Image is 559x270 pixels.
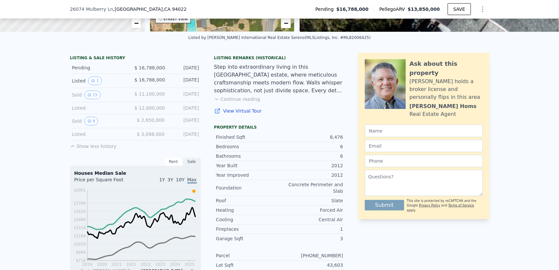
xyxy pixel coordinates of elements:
div: Step into extraordinary living in this [GEOGRAPHIC_DATA] estate, where meticulous craftsmanship m... [214,63,345,95]
div: Parcel [216,252,280,259]
tspan: 2024 [170,262,180,267]
tspan: $864 [76,250,86,255]
div: Listed [72,77,129,85]
div: [DATE] [170,131,199,137]
div: Pending [72,64,129,71]
span: , [GEOGRAPHIC_DATA] [113,6,187,12]
tspan: $1014 [73,242,85,246]
div: Finished Sqft [216,134,280,140]
input: Phone [365,155,483,167]
button: Continue reading [214,96,260,102]
div: 2012 [280,172,343,178]
div: Listing Remarks (Historical) [214,55,345,61]
span: $ 12,800,000 [134,105,165,111]
tspan: 2021 [126,262,136,267]
div: Cooling [216,216,280,223]
div: LISTING & SALE HISTORY [70,55,201,62]
button: View historical data [84,117,98,125]
span: 10Y [176,177,184,182]
div: Sale [183,157,201,166]
span: 26074 Mulberry Ln [70,6,113,12]
span: , CA 94022 [163,7,187,12]
span: Pending [315,6,336,12]
button: SAVE [448,3,471,15]
tspan: $1764 [73,201,85,206]
tspan: 2022 [141,262,151,267]
a: Zoom out [131,18,141,28]
tspan: 2023 [155,262,165,267]
div: [PERSON_NAME] Homs [410,102,477,110]
button: Show Options [476,3,489,16]
div: Roof [216,197,280,204]
div: [DATE] [170,117,199,125]
div: [PHONE_NUMBER] [280,252,343,259]
div: Bathrooms [216,153,280,159]
div: Sold [72,91,129,99]
input: Name [365,125,483,137]
div: STREET VIEW [163,17,188,22]
tspan: 2019 [82,262,92,267]
div: Central Air [280,216,343,223]
div: Real Estate Agent [410,110,457,118]
div: 8,476 [280,134,343,140]
span: $ 11,100,000 [134,91,165,97]
div: Garage Sqft [216,235,280,242]
div: Ask about this property [410,59,483,78]
div: Listed by [PERSON_NAME] International Real Estate Sereno (MLSListings, Inc. #ML82006425) [188,35,371,40]
span: 3Y [168,177,173,182]
tspan: $1314 [73,225,85,230]
div: Slate [280,197,343,204]
div: Bedrooms [216,143,280,150]
span: $13,850,000 [408,7,440,12]
span: 1Y [159,177,165,182]
div: Foundation [216,185,280,191]
button: Submit [365,200,404,210]
div: 6 [280,143,343,150]
div: Year Improved [216,172,280,178]
tspan: $1464 [73,217,85,222]
div: [DATE] [170,64,199,71]
div: [PERSON_NAME] holds a broker license and personally flips in this area [410,78,483,101]
tspan: $714 [76,259,86,263]
div: [DATE] [170,77,199,85]
button: View historical data [84,91,101,99]
a: View Virtual Tour [214,108,345,114]
div: 2012 [280,162,343,169]
div: 6 [280,153,343,159]
div: Concrete Perimeter and Slab [280,181,343,194]
span: − [134,19,138,27]
tspan: $1164 [73,234,85,238]
a: Privacy Policy [419,204,440,207]
a: Zoom out [281,18,291,28]
tspan: 2020 [97,262,107,267]
button: View historical data [88,77,102,85]
div: Lot Sqft [216,262,280,268]
span: Pellego ARV [379,6,408,12]
div: Heating [216,207,280,213]
span: $ 2,650,000 [137,117,165,123]
tspan: $2001 [73,188,85,192]
span: Max [187,177,197,184]
span: $ 3,098,000 [137,132,165,137]
div: Listed [72,131,130,137]
div: 3 [280,235,343,242]
tspan: 2021 [111,262,121,267]
div: 1 [280,226,343,232]
div: This site is protected by reCAPTCHA and the Google and apply. [407,199,482,213]
a: Terms of Service [448,204,474,207]
div: Forced Air [280,207,343,213]
div: Rent [164,157,183,166]
div: Price per Square Foot [74,176,136,187]
button: Show less history [70,140,117,150]
span: − [284,19,288,27]
div: [DATE] [170,91,199,99]
div: Property details [214,125,345,130]
div: Year Built [216,162,280,169]
div: Listed [72,105,129,111]
input: Email [365,140,483,152]
span: $ 16,788,000 [134,65,165,70]
div: Fireplaces [216,226,280,232]
span: $ 16,788,000 [134,77,165,82]
div: 43,603 [280,262,343,268]
tspan: 2025 [184,262,195,267]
